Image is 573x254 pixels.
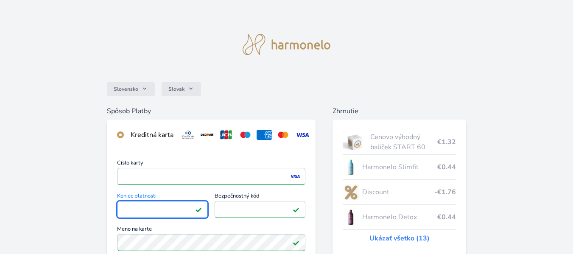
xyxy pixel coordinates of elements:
img: maestro.svg [238,130,253,140]
button: Slovak [162,82,201,96]
span: Bezpečnostný kód [215,193,305,201]
span: Harmonelo Detox [362,212,437,222]
iframe: Iframe pre bezpečnostný kód [218,204,302,215]
img: Pole je platné [293,239,299,246]
span: €1.32 [437,137,456,147]
span: Meno na karte [117,226,305,234]
img: start.jpg [343,131,367,153]
span: €0.44 [437,162,456,172]
h6: Zhrnutie [333,106,466,116]
button: Slovensko [107,82,155,96]
img: mc.svg [275,130,291,140]
img: DETOX_se_stinem_x-lo.jpg [343,207,359,228]
span: €0.44 [437,212,456,222]
img: visa.svg [294,130,310,140]
iframe: Iframe pre deň vypršania platnosti [121,204,204,215]
span: Harmonelo Slimfit [362,162,437,172]
img: diners.svg [180,130,196,140]
img: amex.svg [257,130,272,140]
img: discount-lo.png [343,181,359,203]
img: visa [289,173,301,180]
img: jcb.svg [218,130,234,140]
span: Slovak [168,86,184,92]
a: Ukázať všetko (13) [369,233,430,243]
span: Číslo karty [117,160,305,168]
img: Pole je platné [293,206,299,213]
span: -€1.76 [434,187,456,197]
span: Slovensko [114,86,138,92]
img: discover.svg [199,130,215,140]
div: Kreditná karta [131,130,173,140]
img: logo.svg [243,34,331,55]
span: Cenovo výhodný balíček START 60 [370,132,437,152]
span: Discount [362,187,434,197]
h6: Spôsob Platby [107,106,316,116]
span: Koniec platnosti [117,193,208,201]
img: SLIMFIT_se_stinem_x-lo.jpg [343,156,359,178]
img: Pole je platné [195,206,202,213]
iframe: Iframe pre číslo karty [121,170,302,182]
input: Meno na kartePole je platné [117,234,305,251]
